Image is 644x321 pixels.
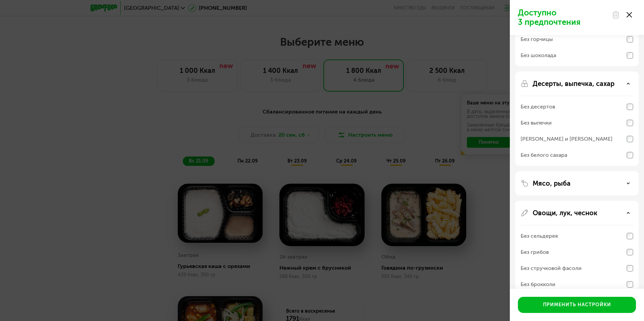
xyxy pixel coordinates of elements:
[518,297,636,313] button: Применить настройки
[521,151,567,159] div: Без белого сахара
[533,209,597,217] p: Овощи, лук, чеснок
[533,80,614,88] p: Десерты, выпечка, сахар
[533,179,571,187] p: Мясо, рыба
[521,232,558,240] div: Без сельдерея
[521,51,556,59] div: Без шоколада
[521,264,582,272] div: Без стручковой фасоли
[543,302,611,308] div: Применить настройки
[521,280,555,288] div: Без брокколи
[521,119,552,127] div: Без выпечки
[521,248,549,256] div: Без грибов
[518,8,608,27] p: Доступно 3 предпочтения
[521,135,612,143] div: [PERSON_NAME] и [PERSON_NAME]
[521,103,555,111] div: Без десертов
[521,35,553,43] div: Без горчицы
